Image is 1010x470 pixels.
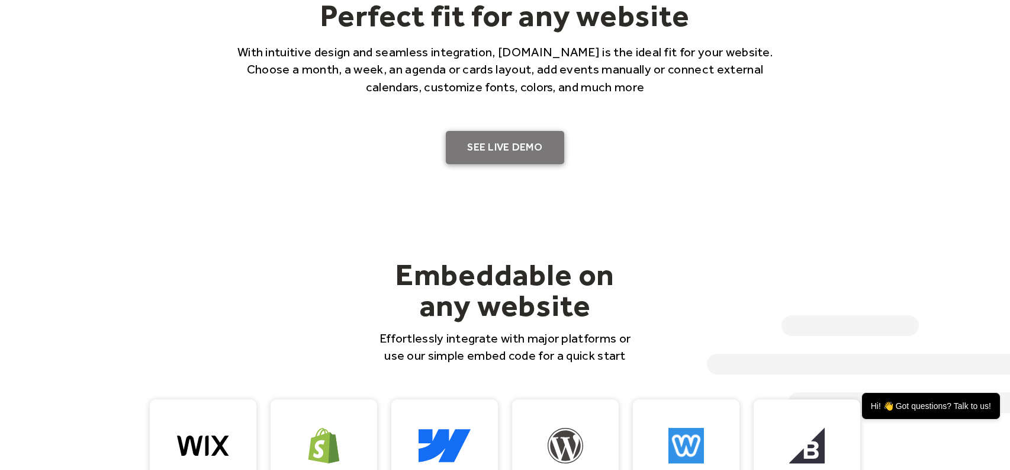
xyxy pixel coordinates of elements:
[221,43,789,95] p: With intuitive design and seamless integration, [DOMAIN_NAME] is the ideal fit for your website. ...
[372,259,638,321] h2: Embeddable on any website
[446,131,564,164] a: SEE LIVE DEMO
[372,330,638,365] p: Effortlessly integrate with major platforms or use our simple embed code for a quick start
